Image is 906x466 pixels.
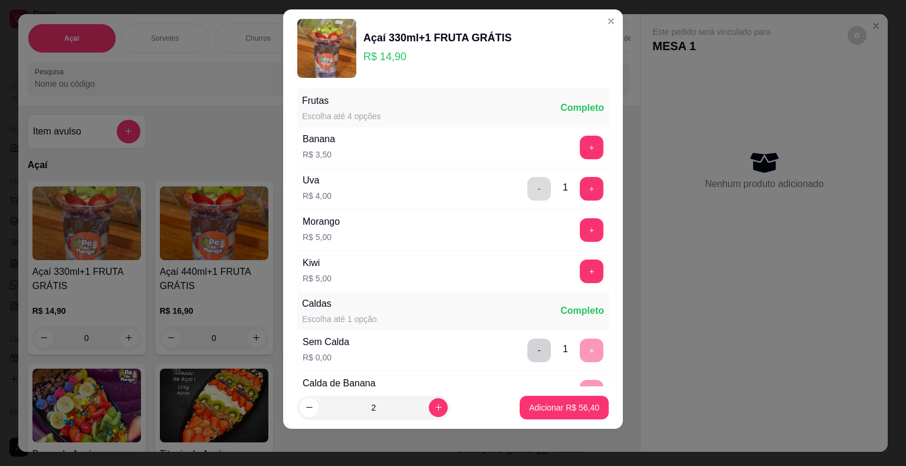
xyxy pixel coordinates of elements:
[602,12,621,31] button: Close
[529,402,599,414] p: Adicionar R$ 56,40
[580,260,603,283] button: add
[303,376,376,390] div: Calda de Banana
[429,398,448,417] button: increase-product-quantity
[363,48,512,65] p: R$ 14,90
[527,339,551,362] button: delete
[300,398,319,417] button: decrease-product-quantity
[303,132,335,146] div: Banana
[303,190,331,202] p: R$ 4,00
[520,396,609,419] button: Adicionar R$ 56,40
[303,335,349,349] div: Sem Calda
[580,177,603,201] button: add
[303,231,340,243] p: R$ 5,00
[303,215,340,229] div: Morango
[303,273,331,284] p: R$ 5,00
[303,352,349,363] p: R$ 0,00
[363,29,512,46] div: Açaí 330ml+1 FRUTA GRÁTIS
[302,110,381,122] div: Escolha até 4 opções
[303,256,331,270] div: Kiwi
[580,136,603,159] button: add
[303,173,331,188] div: Uva
[302,94,381,108] div: Frutas
[297,19,356,78] img: product-image
[560,101,604,115] div: Completo
[303,149,335,160] p: R$ 3,50
[563,181,568,195] div: 1
[563,342,568,356] div: 1
[302,313,377,325] div: Escolha até 1 opção
[560,304,604,318] div: Completo
[527,177,551,201] button: delete
[302,297,377,311] div: Caldas
[580,218,603,242] button: add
